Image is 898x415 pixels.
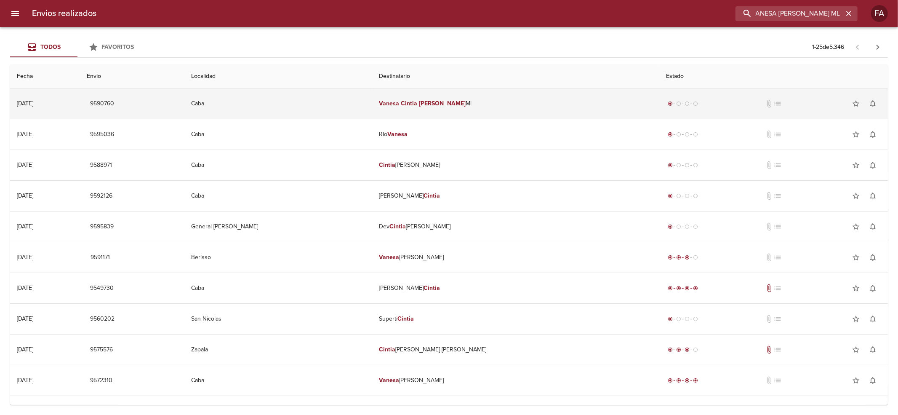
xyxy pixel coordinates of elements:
span: No tiene documentos adjuntos [765,376,774,385]
em: Cintia [401,100,417,107]
span: notifications_none [869,284,877,292]
span: No tiene pedido asociado [774,315,782,323]
span: 9575576 [90,345,113,355]
th: Estado [659,64,888,88]
span: 9560202 [90,314,115,324]
td: Superti [372,304,659,334]
span: radio_button_unchecked [685,316,690,321]
button: Agregar a favoritos [847,126,864,143]
span: star_border [852,284,860,292]
td: San Nicolas [184,304,372,334]
div: [DATE] [17,377,33,384]
span: radio_button_checked [676,347,681,352]
span: radio_button_unchecked [676,224,681,229]
span: radio_button_unchecked [693,132,698,137]
td: [PERSON_NAME] [372,181,659,211]
button: Activar notificaciones [864,95,881,112]
span: notifications_none [869,222,877,231]
td: Dev [PERSON_NAME] [372,212,659,242]
div: Entregado [666,284,700,292]
span: No tiene pedido asociado [774,345,782,354]
span: star_border [852,130,860,139]
span: radio_button_unchecked [685,163,690,168]
span: radio_button_checked [668,378,673,383]
td: Caba [184,119,372,150]
em: Cintia [379,161,395,169]
button: Agregar a favoritos [847,372,864,389]
span: radio_button_checked [676,286,681,291]
td: [PERSON_NAME] [372,242,659,273]
div: En viaje [666,345,700,354]
em: Cintia [389,223,406,230]
em: Cintia [424,284,440,292]
td: Ml [372,88,659,119]
span: radio_button_checked [693,286,698,291]
span: star_border [852,161,860,169]
div: FA [871,5,888,22]
span: 9549730 [90,283,114,294]
button: Agregar a favoritos [847,341,864,358]
em: Cintia [379,346,395,353]
div: Generado [666,99,700,108]
span: radio_button_checked [668,101,673,106]
em: Vanesa [379,254,399,261]
div: Tabs Envios [10,37,145,57]
button: Agregar a favoritos [847,157,864,174]
span: radio_button_checked [668,316,673,321]
button: 9590760 [87,96,117,112]
span: star_border [852,315,860,323]
span: notifications_none [869,192,877,200]
span: star_border [852,253,860,262]
button: Agregar a favoritos [847,249,864,266]
span: radio_button_unchecked [693,316,698,321]
button: Activar notificaciones [864,280,881,297]
div: [DATE] [17,284,33,292]
span: No tiene documentos adjuntos [765,161,774,169]
em: Vanesa [379,100,399,107]
button: Activar notificaciones [864,126,881,143]
span: No tiene pedido asociado [774,130,782,139]
button: Agregar a favoritos [847,280,864,297]
button: 9572310 [87,373,116,388]
button: Agregar a favoritos [847,311,864,327]
span: radio_button_unchecked [676,316,681,321]
th: Localidad [184,64,372,88]
button: 9592126 [87,188,116,204]
div: [DATE] [17,100,33,107]
span: radio_button_checked [668,224,673,229]
span: radio_button_unchecked [693,163,698,168]
th: Fecha [10,64,80,88]
span: No tiene documentos adjuntos [765,253,774,262]
td: General [PERSON_NAME] [184,212,372,242]
th: Envio [80,64,184,88]
button: Activar notificaciones [864,372,881,389]
div: [DATE] [17,223,33,230]
span: notifications_none [869,161,877,169]
span: radio_button_checked [668,163,673,168]
span: No tiene pedido asociado [774,222,782,231]
td: Caba [184,88,372,119]
span: star_border [852,345,860,354]
div: Generado [666,161,700,169]
em: Vanesa [387,131,408,138]
span: No tiene pedido asociado [774,99,782,108]
span: radio_button_checked [693,378,698,383]
span: radio_button_checked [685,255,690,260]
span: radio_button_checked [668,286,673,291]
span: radio_button_unchecked [693,101,698,106]
th: Destinatario [372,64,659,88]
span: notifications_none [869,253,877,262]
button: 9549730 [87,281,117,296]
td: Caba [184,150,372,180]
span: radio_button_checked [676,378,681,383]
span: notifications_none [869,315,877,323]
span: No tiene documentos adjuntos [765,99,774,108]
span: Favoritos [102,43,134,51]
span: 9591171 [90,252,110,263]
span: No tiene pedido asociado [774,376,782,385]
span: star_border [852,192,860,200]
div: En viaje [666,253,700,262]
div: Generado [666,192,700,200]
button: Agregar a favoritos [847,187,864,204]
button: Activar notificaciones [864,187,881,204]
